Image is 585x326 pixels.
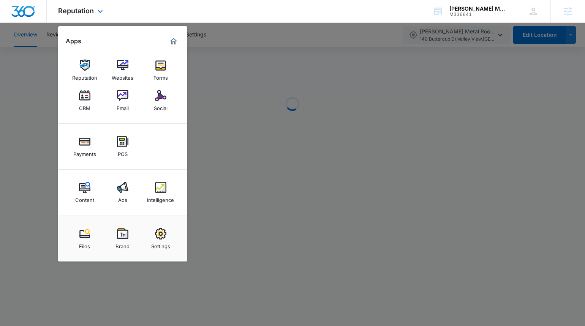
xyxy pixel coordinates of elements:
a: Brand [108,224,137,253]
div: Content [75,193,94,203]
a: Websites [108,56,137,85]
div: Files [79,239,90,249]
div: Forms [153,71,168,81]
div: POS [118,147,128,157]
a: Settings [146,224,175,253]
div: Ads [118,193,127,203]
a: Forms [146,56,175,85]
a: Reputation [70,56,99,85]
div: Email [117,101,129,111]
div: CRM [79,101,90,111]
a: POS [108,132,137,161]
div: Payments [73,147,96,157]
a: Content [70,178,99,207]
a: CRM [70,86,99,115]
div: Intelligence [147,193,174,203]
div: Social [154,101,168,111]
div: Reputation [72,71,97,81]
div: Settings [151,239,170,249]
a: Social [146,86,175,115]
span: Reputation [58,7,94,15]
a: Email [108,86,137,115]
h2: Apps [66,38,81,45]
div: account id [449,12,505,17]
div: Websites [112,71,133,81]
a: Intelligence [146,178,175,207]
a: Ads [108,178,137,207]
a: Payments [70,132,99,161]
div: account name [449,6,505,12]
div: Brand [115,239,130,249]
a: Marketing 360® Dashboard [168,35,180,47]
a: Files [70,224,99,253]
